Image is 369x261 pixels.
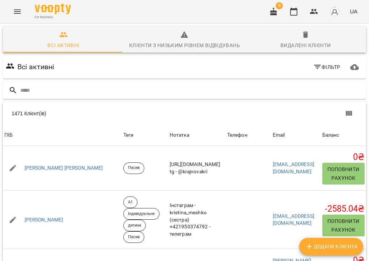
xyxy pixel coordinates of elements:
[273,161,314,174] a: [EMAIL_ADDRESS][DOMAIN_NAME]
[4,131,13,140] div: ПІБ
[128,165,140,171] p: Пасив
[128,223,141,229] p: дитина
[322,131,365,140] span: Баланс
[310,61,343,74] button: Фільтр
[12,110,193,117] div: 1471 Клієнт(ів)
[325,165,362,182] span: Поповнити рахунок
[128,234,140,240] p: Пасив
[227,131,247,140] div: Телефон
[322,203,365,215] h5: -2585.04 ₴
[25,216,63,224] a: [PERSON_NAME]
[123,220,146,231] div: дитина
[123,162,145,174] div: Пасив
[128,211,155,217] p: Індивідуальне
[347,5,360,18] button: UA
[4,131,120,140] span: ПІБ
[313,63,340,71] span: Фільтр
[128,199,133,206] p: А1
[9,3,26,20] button: Menu
[123,231,145,243] div: Пасив
[227,131,270,140] span: Телефон
[227,131,247,140] div: Sort
[340,105,357,122] button: Показати колонки
[35,15,71,20] span: For Business
[123,196,137,208] div: А1
[350,8,357,15] span: UA
[330,7,340,17] img: avatar_s.png
[4,131,13,140] div: Sort
[25,165,103,172] a: [PERSON_NAME] [PERSON_NAME]
[129,41,240,50] div: Клієнти з низьким рівнем відвідувань
[168,146,226,191] td: [URL][DOMAIN_NAME] tg - @krajnovakri
[280,41,331,50] div: Видалені клієнти
[322,215,365,236] button: Поповнити рахунок
[322,163,365,185] button: Поповнити рахунок
[35,4,71,14] img: Voopty Logo
[322,131,339,140] div: Баланс
[305,242,357,251] span: Додати клієнта
[17,61,55,72] h6: Всі активні
[168,191,226,249] td: Інстаграм - kristina_meshko (сестра) +421950374792 - телеграм
[325,217,362,234] span: Поповнити рахунок
[299,238,363,255] button: Додати клієнта
[170,131,224,140] div: Нотатка
[3,102,366,125] div: Table Toolbar
[47,41,79,50] div: Всі активні
[273,131,319,140] span: Email
[322,152,365,163] h5: 0 ₴
[123,131,167,140] div: Теги
[273,131,285,140] div: Sort
[322,131,339,140] div: Sort
[273,213,314,226] a: [EMAIL_ADDRESS][DOMAIN_NAME]
[123,208,160,220] div: Індивідуальне
[273,131,285,140] div: Email
[276,2,283,9] span: 9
